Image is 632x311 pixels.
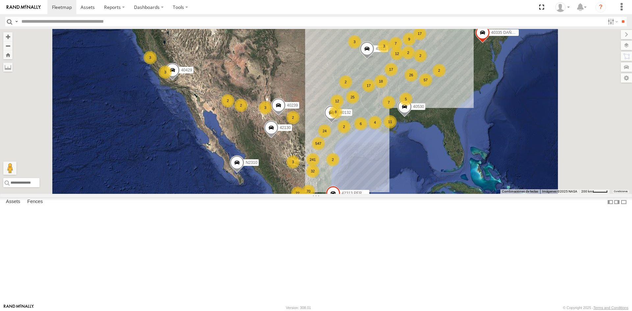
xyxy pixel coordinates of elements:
div: 3 [378,39,391,53]
span: 40132 [340,110,351,115]
div: 241 [306,153,319,166]
button: Escala del mapa: 200 km por 42 píxeles [579,189,610,194]
button: Arrastra el hombrecito naranja al mapa para abrir Street View [3,162,16,175]
div: 32 [306,165,319,178]
div: 11 [383,115,397,128]
button: Zoom in [3,32,13,41]
div: 2 [337,120,351,133]
div: 8 [329,105,342,118]
div: 2 [286,111,300,124]
div: 25 [346,91,359,104]
a: Terms and Conditions [593,306,628,310]
label: Fences [24,197,46,207]
div: Version: 308.01 [286,306,311,310]
label: Dock Summary Table to the Left [607,197,614,207]
label: Search Query [14,17,19,26]
div: 3 [159,65,172,79]
span: 40239 [287,103,298,108]
div: © Copyright 2025 - [563,306,628,310]
div: 24 [318,124,331,138]
a: Visit our Website [4,304,34,311]
span: 40530 [413,104,424,109]
button: Zoom out [3,41,13,50]
div: 7 [389,37,402,50]
label: Measure [3,63,13,72]
div: 17 [413,27,426,40]
span: 42130 [280,125,291,130]
div: 5 [399,92,412,106]
label: Map Settings [621,73,632,83]
div: 57 [419,73,432,87]
i: ? [595,2,606,13]
div: 17 [384,63,398,76]
div: 2 [221,94,234,107]
div: 3 [286,155,300,168]
div: 7 [382,96,395,109]
div: 2 [326,153,339,166]
label: Hide Summary Table [620,197,627,207]
button: Zoom Home [3,50,13,59]
span: 200 km [581,190,592,193]
a: Condiciones (se abre en una nueva pestaña) [614,190,628,193]
label: Search Filter Options [605,17,619,26]
div: 2 [414,49,427,62]
label: Dock Summary Table to the Right [614,197,620,207]
div: 3 [259,101,272,114]
div: 17 [362,79,375,92]
div: 12 [330,94,344,108]
div: 2 [433,64,446,77]
span: Imágenes ©2025 NASA [542,190,577,193]
div: 22 [291,187,304,200]
div: 70 [302,185,315,198]
div: 4 [368,116,382,129]
span: 42313 PERDIDO 102025 [342,191,386,195]
span: N2310 [246,160,257,165]
span: 41011 [376,46,386,51]
div: 12 [390,47,404,60]
label: Assets [3,197,23,207]
span: 40429 [181,67,192,72]
button: Combinaciones de teclas [502,189,538,194]
div: 9 [403,33,416,46]
div: 18 [374,75,387,88]
img: rand-logo.svg [7,5,41,10]
div: 2 [339,75,352,89]
div: 3 [348,35,361,48]
div: Andrea Morales [553,2,572,12]
span: 40335 DAÑADO [491,30,520,35]
div: 2 [234,99,248,112]
div: 6 [354,117,367,130]
div: 2 [402,46,415,59]
div: 3 [144,51,157,64]
div: 547 [312,137,325,150]
div: 26 [405,68,418,82]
